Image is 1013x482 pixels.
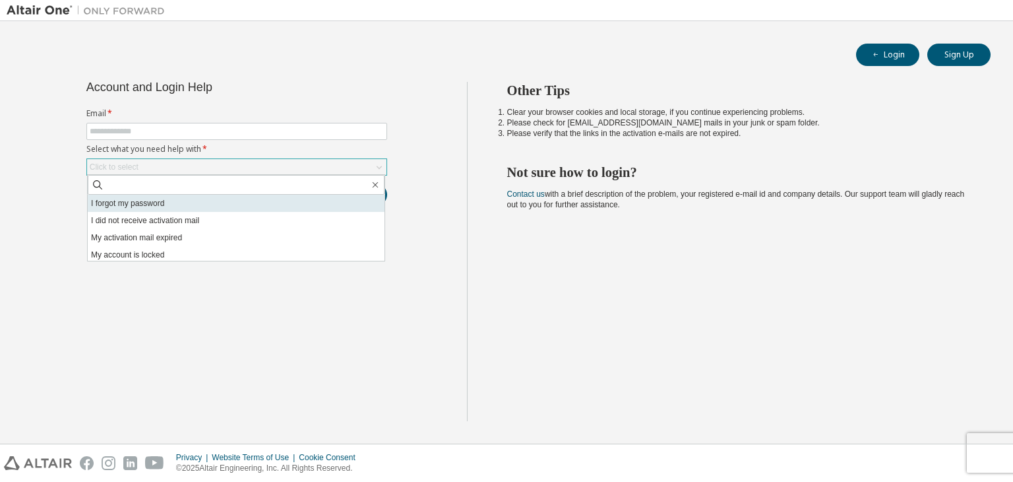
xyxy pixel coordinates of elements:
[507,128,967,139] li: Please verify that the links in the activation e-mails are not expired.
[176,463,363,474] p: © 2025 Altair Engineering, Inc. All Rights Reserved.
[507,118,967,128] li: Please check for [EMAIL_ADDRESS][DOMAIN_NAME] mails in your junk or spam folder.
[86,108,387,119] label: Email
[87,159,386,175] div: Click to select
[507,189,965,209] span: with a brief description of the problem, your registered e-mail id and company details. Our suppo...
[176,452,212,463] div: Privacy
[507,107,967,118] li: Clear your browser cookies and local storage, if you continue experiencing problems.
[212,452,299,463] div: Website Terms of Use
[86,144,387,155] label: Select what you need help with
[927,44,991,66] button: Sign Up
[7,4,171,17] img: Altair One
[80,456,94,470] img: facebook.svg
[507,164,967,181] h2: Not sure how to login?
[88,195,384,212] li: I forgot my password
[145,456,164,470] img: youtube.svg
[507,82,967,99] h2: Other Tips
[86,82,327,92] div: Account and Login Help
[102,456,115,470] img: instagram.svg
[856,44,919,66] button: Login
[90,162,138,172] div: Click to select
[507,189,545,199] a: Contact us
[4,456,72,470] img: altair_logo.svg
[123,456,137,470] img: linkedin.svg
[299,452,363,463] div: Cookie Consent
